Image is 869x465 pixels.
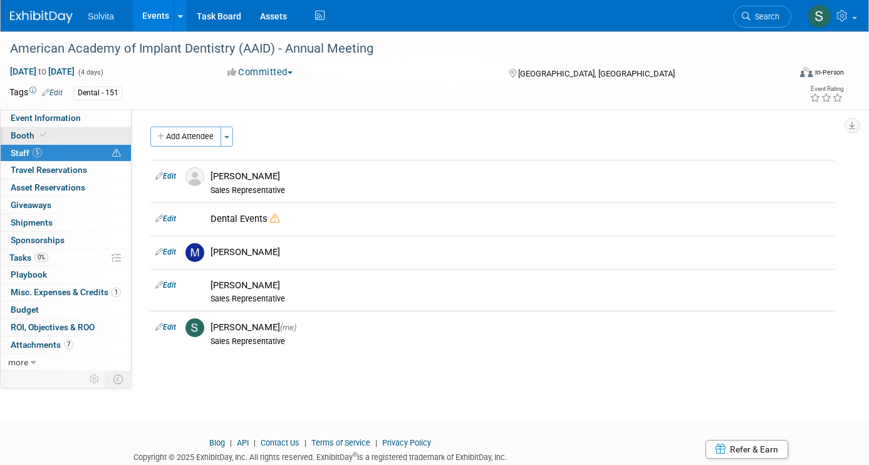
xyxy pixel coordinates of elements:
a: Asset Reservations [1,179,131,196]
a: Misc. Expenses & Credits1 [1,284,131,301]
div: Dental - 151 [74,86,122,100]
a: more [1,354,131,371]
a: Sponsorships [1,232,131,249]
a: Budget [1,301,131,318]
div: [PERSON_NAME] [211,246,830,258]
span: Solvita [88,11,114,21]
a: Staff5 [1,145,131,162]
div: [PERSON_NAME] [211,321,830,333]
a: API [237,438,249,447]
span: Search [751,12,779,21]
sup: ® [353,451,357,458]
span: 1 [112,288,121,297]
div: Event Rating [809,86,843,92]
span: Booth [11,130,49,140]
div: Dental Events [211,213,830,225]
img: M.jpg [185,243,204,262]
img: Associate-Profile-5.png [185,167,204,186]
div: In-Person [814,68,844,77]
span: (4 days) [77,68,103,76]
a: Search [734,6,791,28]
span: Event Information [11,113,81,123]
span: Misc. Expenses & Credits [11,287,121,297]
span: (me) [280,323,296,332]
img: Scott Campbell [808,4,831,28]
td: Tags [9,86,63,100]
span: | [251,438,259,447]
div: Event Format [721,65,844,84]
td: Personalize Event Tab Strip [84,371,106,387]
div: [PERSON_NAME] [211,280,830,291]
a: Contact Us [261,438,299,447]
a: Edit [155,248,176,256]
div: Sales Representative [211,337,830,347]
span: [GEOGRAPHIC_DATA], [GEOGRAPHIC_DATA] [518,69,675,78]
a: Shipments [1,214,131,231]
span: ROI, Objectives & ROO [11,322,95,332]
span: Attachments [11,340,73,350]
img: S.jpg [185,318,204,337]
a: Tasks0% [1,249,131,266]
div: American Academy of Implant Dentistry (AAID) - Annual Meeting [6,38,773,60]
a: ROI, Objectives & ROO [1,319,131,336]
a: Terms of Service [311,438,370,447]
button: Committed [223,66,298,79]
span: 5 [33,148,42,157]
a: Edit [155,281,176,290]
span: more [8,357,28,367]
a: Refer & Earn [705,440,788,459]
span: 7 [64,340,73,349]
a: Edit [155,214,176,223]
div: Copyright © 2025 ExhibitDay, Inc. All rights reserved. ExhibitDay is a registered trademark of Ex... [9,449,631,463]
span: | [301,438,310,447]
a: Edit [155,172,176,180]
img: Format-Inperson.png [800,67,813,77]
span: [DATE] [DATE] [9,66,75,77]
span: Shipments [11,217,53,227]
span: Playbook [11,269,47,280]
span: Budget [11,305,39,315]
span: to [36,66,48,76]
span: Staff [11,148,42,158]
a: Edit [42,88,63,97]
span: Giveaways [11,200,51,210]
span: Travel Reservations [11,165,87,175]
span: Tasks [9,253,48,263]
td: Toggle Event Tabs [106,371,132,387]
div: [PERSON_NAME] [211,170,830,182]
span: Asset Reservations [11,182,85,192]
i: Double-book Warning! [270,214,279,223]
a: Privacy Policy [382,438,431,447]
i: Booth reservation complete [40,132,46,138]
span: 0% [34,253,48,262]
a: Giveaways [1,197,131,214]
img: ExhibitDay [10,11,73,23]
a: Booth [1,127,131,144]
span: Potential Scheduling Conflict -- at least one attendee is tagged in another overlapping event. [112,148,121,159]
button: Add Attendee [150,127,221,147]
a: Playbook [1,266,131,283]
a: Edit [155,323,176,332]
a: Event Information [1,110,131,127]
a: Travel Reservations [1,162,131,179]
span: Sponsorships [11,235,65,245]
div: Sales Representative [211,294,830,304]
a: Blog [209,438,225,447]
div: Sales Representative [211,185,830,196]
a: Attachments7 [1,337,131,353]
span: | [227,438,235,447]
span: | [372,438,380,447]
